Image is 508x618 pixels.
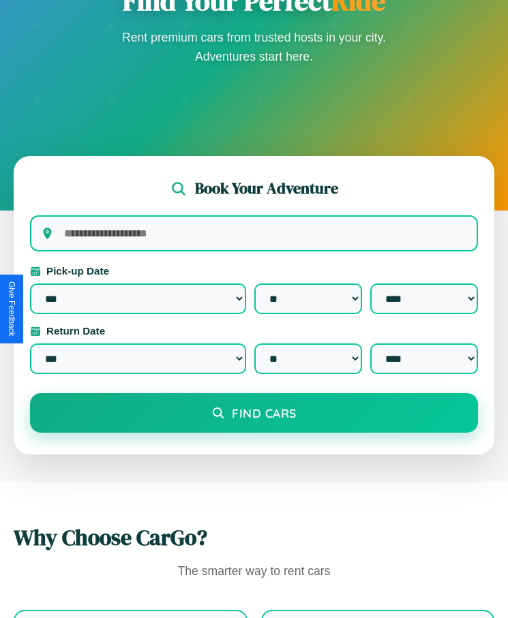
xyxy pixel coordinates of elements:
h2: Why Choose CarGo? [14,523,494,553]
div: Give Feedback [7,281,16,337]
p: The smarter way to rent cars [14,561,494,583]
label: Pick-up Date [30,265,478,277]
h2: Book Your Adventure [195,178,338,199]
button: Find Cars [30,393,478,433]
p: Rent premium cars from trusted hosts in your city. Adventures start here. [118,28,391,66]
label: Return Date [30,325,478,337]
